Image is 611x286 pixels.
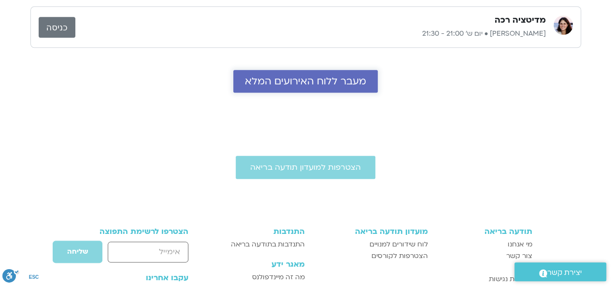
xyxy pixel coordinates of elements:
[215,239,304,250] a: התנדבות בתודעה בריאה
[79,273,189,282] h3: עקבו אחרינו
[508,239,532,250] span: מי אנחנו
[554,15,573,35] img: מיכל גורל
[231,239,305,250] span: התנדבות בתודעה בריאה
[438,227,532,236] h3: תודעה בריאה
[506,250,532,262] span: צור קשר
[489,273,532,285] span: הצהרת נגישות
[250,163,361,172] span: הצטרפות למועדון תודעה בריאה
[371,250,428,262] span: הצטרפות לקורסים
[79,240,189,268] form: טופס חדש
[39,17,75,38] a: כניסה
[215,227,304,236] h3: התנדבות
[75,28,546,40] p: [PERSON_NAME] • יום ש׳ 21:00 - 21:30
[314,250,428,262] a: הצטרפות לקורסים
[369,239,428,250] span: לוח שידורים למנויים
[52,240,103,263] button: שליחה
[79,227,189,236] h3: הצטרפו לרשימת התפוצה
[314,227,428,236] h3: מועדון תודעה בריאה
[215,272,304,283] a: מה זה מיינדפולנס
[438,239,532,250] a: מי אנחנו
[236,156,375,179] a: הצטרפות למועדון תודעה בריאה
[67,248,88,256] span: שליחה
[547,266,582,279] span: יצירת קשר
[514,262,606,281] a: יצירת קשר
[108,242,188,262] input: אימייל
[438,262,532,273] a: תקנון
[215,260,304,269] h3: מאגר ידע
[438,273,532,285] a: הצהרת נגישות
[252,272,305,283] span: מה זה מיינדפולנס
[438,250,532,262] a: צור קשר
[314,239,428,250] a: לוח שידורים למנויים
[495,14,546,26] h3: מדיטציה רכה
[233,70,378,93] a: מעבר ללוח האירועים המלא
[245,76,366,87] span: מעבר ללוח האירועים המלא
